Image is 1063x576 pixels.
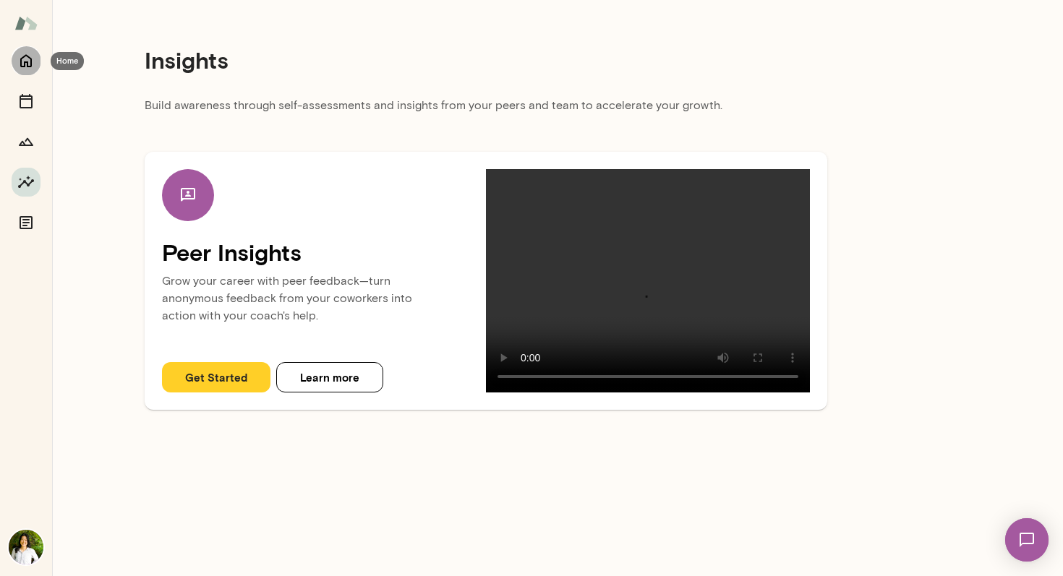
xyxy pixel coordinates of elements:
[12,168,40,197] button: Insights
[162,362,270,392] button: Get Started
[14,9,38,37] img: Mento
[145,152,827,410] div: Peer InsightsGrow your career with peer feedback—turn anonymous feedback from your coworkers into...
[51,52,84,70] div: Home
[12,208,40,237] button: Documents
[162,267,486,339] p: Grow your career with peer feedback—turn anonymous feedback from your coworkers into action with ...
[12,87,40,116] button: Sessions
[12,46,40,75] button: Home
[276,362,383,392] button: Learn more
[145,97,827,123] p: Build awareness through self-assessments and insights from your peers and team to accelerate your...
[12,127,40,156] button: Growth Plan
[9,530,43,564] img: Monica Bi
[145,46,229,74] h4: Insights
[162,238,486,266] h4: Peer Insights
